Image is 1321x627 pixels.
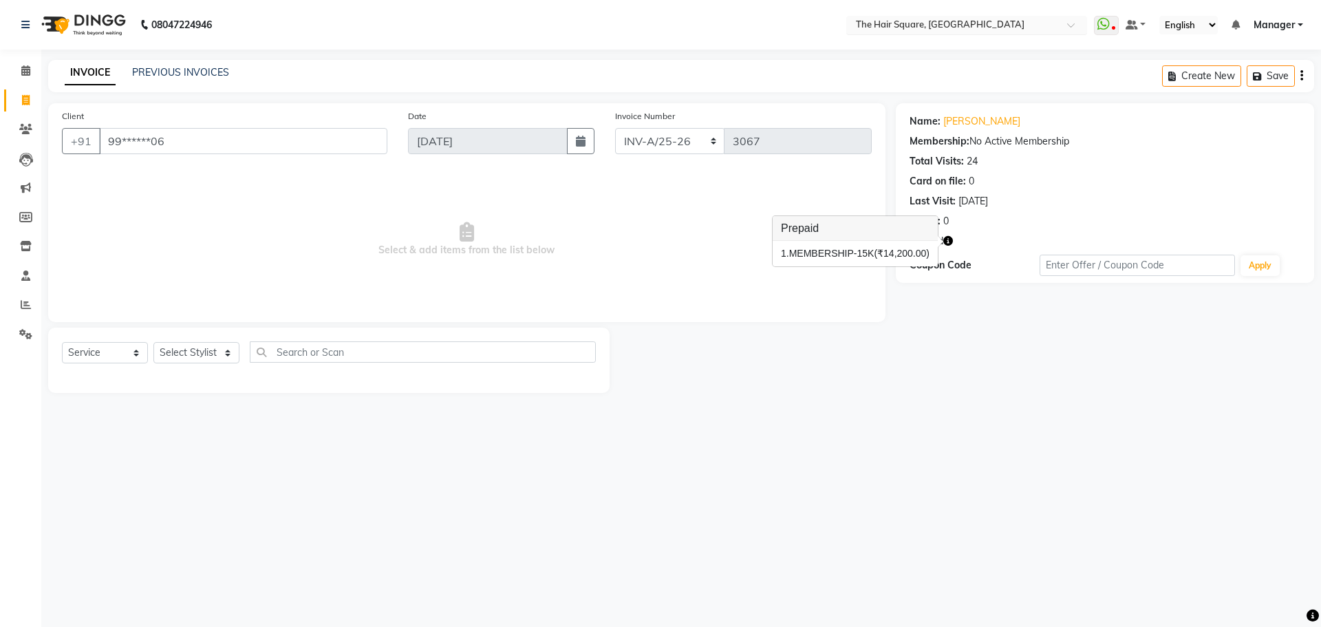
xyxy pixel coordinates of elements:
[62,128,100,154] button: +91
[132,66,229,78] a: PREVIOUS INVOICES
[1254,18,1295,32] span: Manager
[910,114,941,129] div: Name:
[250,341,596,363] input: Search or Scan
[910,194,956,209] div: Last Visit:
[943,214,949,229] div: 0
[910,154,964,169] div: Total Visits:
[910,258,1040,273] div: Coupon Code
[62,171,872,308] span: Select & add items from the list below
[151,6,212,44] b: 08047224946
[35,6,129,44] img: logo
[773,216,938,241] h3: Prepaid
[969,174,974,189] div: 0
[910,134,1300,149] div: No Active Membership
[1162,65,1241,87] button: Create New
[781,248,789,259] span: 1.
[910,174,966,189] div: Card on file:
[1247,65,1295,87] button: Save
[874,248,930,259] span: (₹14,200.00)
[408,110,427,123] label: Date
[62,110,84,123] label: Client
[781,246,930,261] div: MEMBERSHIP-15K
[1241,255,1280,276] button: Apply
[967,154,978,169] div: 24
[65,61,116,85] a: INVOICE
[958,194,988,209] div: [DATE]
[910,214,941,229] div: Points:
[615,110,675,123] label: Invoice Number
[99,128,387,154] input: Search by Name/Mobile/Email/Code
[1040,255,1235,276] input: Enter Offer / Coupon Code
[910,134,969,149] div: Membership:
[943,114,1020,129] a: [PERSON_NAME]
